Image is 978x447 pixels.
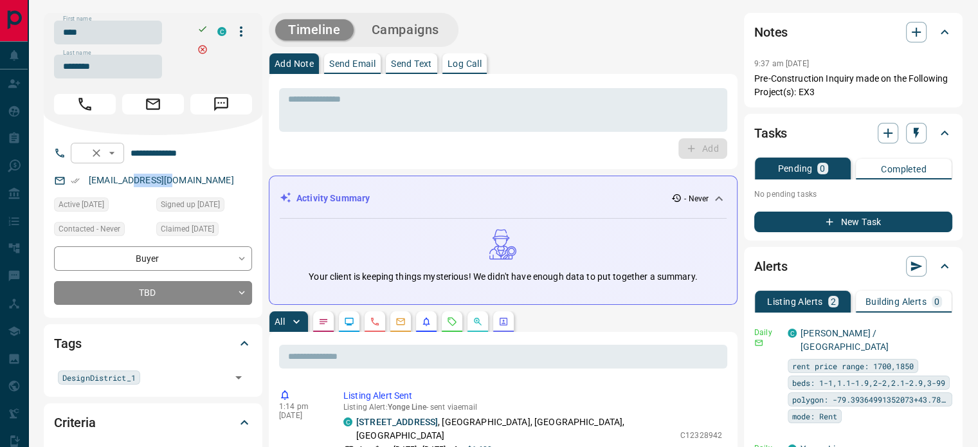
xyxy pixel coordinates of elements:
[680,430,722,441] p: C12328942
[89,175,234,185] a: [EMAIL_ADDRESS][DOMAIN_NAME]
[63,15,91,23] label: First name
[59,198,104,211] span: Active [DATE]
[498,316,509,327] svg: Agent Actions
[54,407,252,438] div: Criteria
[217,27,226,36] div: condos.ca
[754,327,780,338] p: Daily
[71,176,80,185] svg: Email Verified
[343,389,722,403] p: Listing Alert Sent
[395,316,406,327] svg: Emails
[792,360,914,372] span: rent price range: 1700,1850
[54,412,96,433] h2: Criteria
[754,185,952,204] p: No pending tasks
[754,118,952,149] div: Tasks
[275,59,314,68] p: Add Note
[104,145,120,161] button: Open
[754,22,788,42] h2: Notes
[62,371,136,384] span: DesignDistrict_1
[356,415,674,442] p: , [GEOGRAPHIC_DATA], [GEOGRAPHIC_DATA], [GEOGRAPHIC_DATA]
[421,316,431,327] svg: Listing Alerts
[447,316,457,327] svg: Requests
[54,281,252,305] div: TBD
[343,403,722,412] p: Listing Alert : - sent via email
[754,212,952,232] button: New Task
[754,72,952,99] p: Pre-Construction Inquiry made on the Following Project(s): EX3
[161,223,214,235] span: Claimed [DATE]
[275,19,354,41] button: Timeline
[865,297,927,306] p: Building Alerts
[296,192,370,205] p: Activity Summary
[934,297,939,306] p: 0
[54,246,252,270] div: Buyer
[344,316,354,327] svg: Lead Browsing Activity
[54,197,150,215] div: Fri Feb 23 2024
[356,417,438,427] a: [STREET_ADDRESS]
[359,19,452,41] button: Campaigns
[161,198,220,211] span: Signed up [DATE]
[777,164,812,173] p: Pending
[754,251,952,282] div: Alerts
[788,329,797,338] div: condos.ca
[87,144,105,162] button: Clear
[279,402,324,411] p: 1:14 pm
[279,411,324,420] p: [DATE]
[54,333,81,354] h2: Tags
[388,403,426,412] span: Yonge Line
[156,222,252,240] div: Wed Jun 19 2019
[754,59,809,68] p: 9:37 am [DATE]
[473,316,483,327] svg: Opportunities
[801,328,889,352] a: [PERSON_NAME] / [GEOGRAPHIC_DATA]
[318,316,329,327] svg: Notes
[343,417,352,426] div: condos.ca
[754,256,788,277] h2: Alerts
[190,94,252,114] span: Message
[309,270,697,284] p: Your client is keeping things mysterious! We didn't have enough data to put together a summary.
[831,297,836,306] p: 2
[792,410,837,423] span: mode: Rent
[820,164,825,173] p: 0
[792,376,945,389] span: beds: 1-1,1.1-1.9,2-2,2.1-2.9,3-99
[754,123,787,143] h2: Tasks
[684,193,709,205] p: - Never
[370,316,380,327] svg: Calls
[122,94,184,114] span: Email
[754,17,952,48] div: Notes
[63,49,91,57] label: Last name
[448,59,482,68] p: Log Call
[767,297,823,306] p: Listing Alerts
[156,197,252,215] div: Fri Jul 20 2018
[754,338,763,347] svg: Email
[54,328,252,359] div: Tags
[329,59,376,68] p: Send Email
[275,317,285,326] p: All
[54,94,116,114] span: Call
[59,223,120,235] span: Contacted - Never
[881,165,927,174] p: Completed
[280,187,727,210] div: Activity Summary- Never
[391,59,432,68] p: Send Text
[230,369,248,387] button: Open
[792,393,948,406] span: polygon: -79.39364991352073+43.78501314202527,-79.33597169086448+43.79505058290336,-79.3294485585...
